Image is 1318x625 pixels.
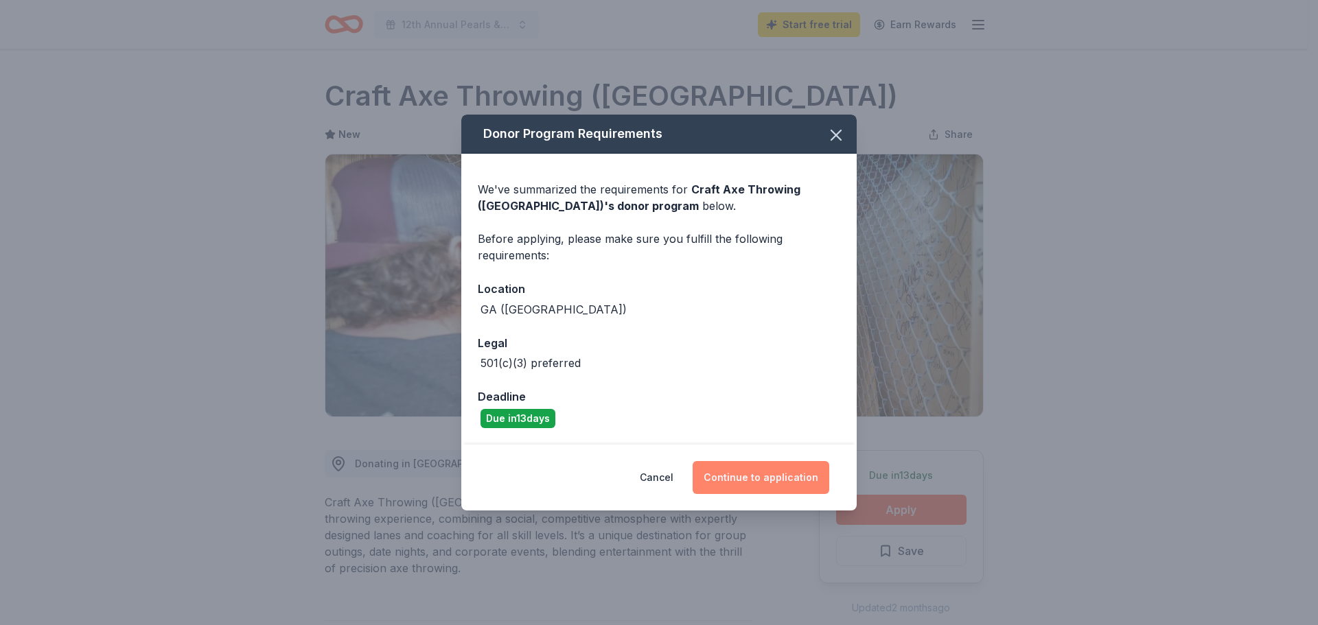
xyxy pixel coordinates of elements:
[478,388,840,405] div: Deadline
[481,301,627,318] div: GA ([GEOGRAPHIC_DATA])
[693,461,829,494] button: Continue to application
[461,115,857,154] div: Donor Program Requirements
[478,231,840,263] div: Before applying, please make sure you fulfill the following requirements:
[640,461,673,494] button: Cancel
[481,355,581,371] div: 501(c)(3) preferred
[478,181,840,214] div: We've summarized the requirements for below.
[478,334,840,352] div: Legal
[481,409,555,428] div: Due in 13 days
[478,280,840,298] div: Location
